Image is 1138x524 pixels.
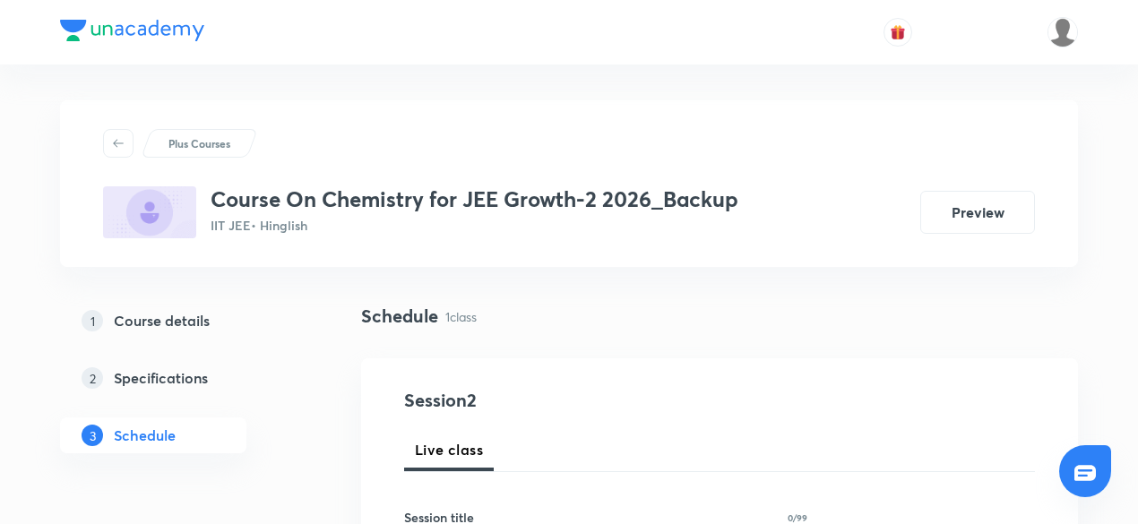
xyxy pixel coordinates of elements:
[404,387,731,414] h4: Session 2
[1047,17,1078,47] img: Ankit Porwal
[890,24,906,40] img: avatar
[60,303,304,339] a: 1Course details
[82,310,103,331] p: 1
[60,20,204,41] img: Company Logo
[114,310,210,331] h5: Course details
[920,191,1035,234] button: Preview
[445,307,477,326] p: 1 class
[82,367,103,389] p: 2
[884,18,912,47] button: avatar
[114,425,176,446] h5: Schedule
[211,186,738,212] h3: Course On Chemistry for JEE Growth-2 2026_Backup
[211,216,738,235] p: IIT JEE • Hinglish
[60,20,204,46] a: Company Logo
[103,186,196,238] img: E1C175B6-B5F5-44AE-9291-19FF1EE5C1B6_plus.png
[60,360,304,396] a: 2Specifications
[168,135,230,151] p: Plus Courses
[361,303,438,330] h4: Schedule
[114,367,208,389] h5: Specifications
[82,425,103,446] p: 3
[415,439,483,460] span: Live class
[788,513,807,522] p: 0/99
